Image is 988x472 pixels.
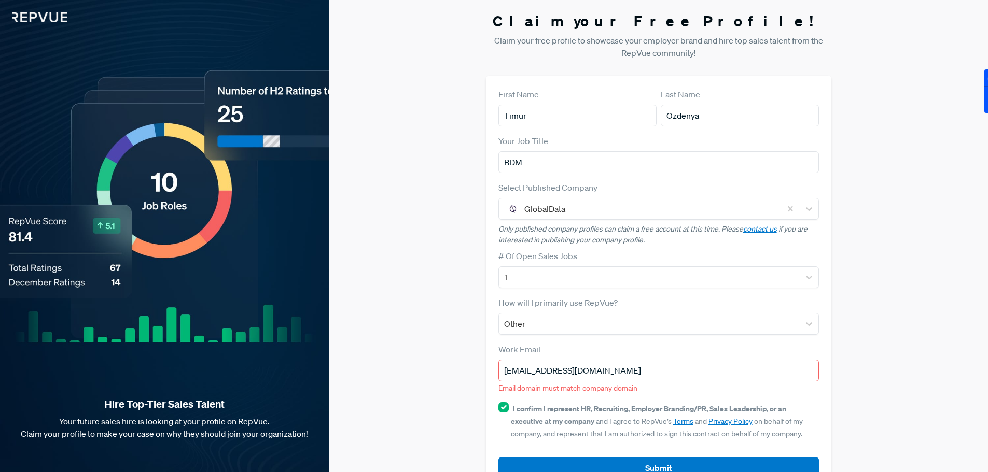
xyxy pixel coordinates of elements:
input: Last Name [661,105,819,126]
h3: Claim your Free Profile! [486,12,832,30]
img: GlobalData [507,203,519,215]
span: and I agree to RepVue’s and on behalf of my company, and represent that I am authorized to sign t... [511,404,803,438]
p: Claim your free profile to showcase your employer brand and hire top sales talent from the RepVue... [486,34,832,59]
strong: I confirm I represent HR, Recruiting, Employer Branding/PR, Sales Leadership, or an executive at ... [511,404,786,426]
label: Select Published Company [498,181,597,194]
a: contact us [743,224,777,234]
label: Last Name [661,88,700,101]
span: Email domain must match company domain [498,383,637,393]
input: Email [498,360,819,381]
label: How will I primarily use RepVue? [498,296,618,309]
label: Work Email [498,343,540,355]
input: Title [498,151,819,173]
strong: Hire Top-Tier Sales Talent [17,397,313,411]
p: Only published company profiles can claim a free account at this time. Please if you are interest... [498,224,819,246]
input: First Name [498,105,657,126]
a: Privacy Policy [708,417,753,426]
p: Your future sales hire is looking at your profile on RepVue. Claim your profile to make your case... [17,415,313,440]
label: # Of Open Sales Jobs [498,250,577,262]
label: First Name [498,88,539,101]
label: Your Job Title [498,135,548,147]
a: Terms [673,417,693,426]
